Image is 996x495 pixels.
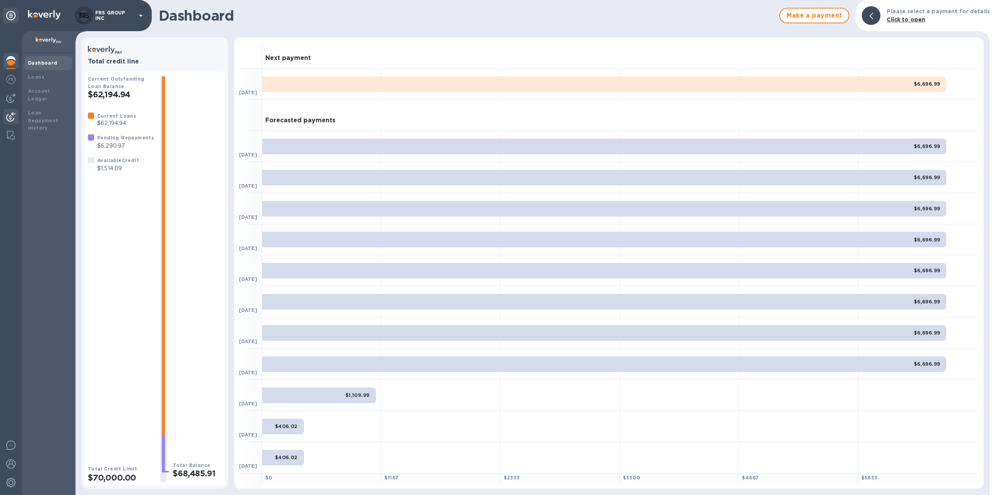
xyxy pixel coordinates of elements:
[173,462,210,468] b: Total Balance
[88,473,154,483] h2: $70,000.00
[265,55,311,62] h3: Next payment
[914,299,940,305] b: $6,696.99
[97,119,136,127] p: $62,194.94
[914,143,940,149] b: $6,696.99
[914,361,940,367] b: $6,696.99
[28,74,44,80] b: Loans
[239,90,257,95] b: [DATE]
[265,117,335,124] h3: Forecasted payments
[239,463,257,469] b: [DATE]
[6,75,16,84] img: Foreign exchange
[504,475,520,481] b: $ 2333
[28,110,58,131] b: Loan Repayment History
[239,245,257,251] b: [DATE]
[914,174,940,180] b: $6,696.99
[173,469,222,478] h2: $68,485.91
[239,307,257,313] b: [DATE]
[239,152,257,158] b: [DATE]
[914,237,940,243] b: $6,696.99
[239,214,257,220] b: [DATE]
[914,206,940,211] b: $6,696.99
[914,81,940,87] b: $6,696.99
[914,268,940,273] b: $6,696.99
[239,401,257,407] b: [DATE]
[97,113,136,119] b: Current Loans
[914,330,940,336] b: $6,696.99
[861,475,878,481] b: $ 5833
[3,8,19,23] div: Unpin categories
[97,142,154,150] p: $6,290.97
[28,10,61,19] img: Logo
[28,60,58,66] b: Dashboard
[88,90,154,99] h2: $62,194.94
[88,466,137,472] b: Total Credit Limit
[97,164,139,173] p: $1,514.09
[265,475,272,481] b: $ 0
[275,454,298,460] b: $406.02
[97,135,154,141] b: Pending Repayments
[239,276,257,282] b: [DATE]
[239,183,257,189] b: [DATE]
[239,370,257,375] b: [DATE]
[786,11,842,20] span: Make a payment
[239,432,257,438] b: [DATE]
[95,10,134,21] p: FRS GROUP INC
[384,475,398,481] b: $ 1167
[623,475,640,481] b: $ 3500
[345,392,370,398] b: $1,109.99
[887,16,925,23] b: Click to open
[779,8,849,23] button: Make a payment
[742,475,759,481] b: $ 4667
[28,88,50,102] b: Account Ledger
[88,76,145,89] b: Current Outstanding Loan Balance
[275,423,298,429] b: $406.02
[97,157,139,163] b: Available Credit
[88,58,222,65] h3: Total credit line
[159,7,775,24] h1: Dashboard
[887,8,990,14] b: Please select a payment for details
[239,338,257,344] b: [DATE]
